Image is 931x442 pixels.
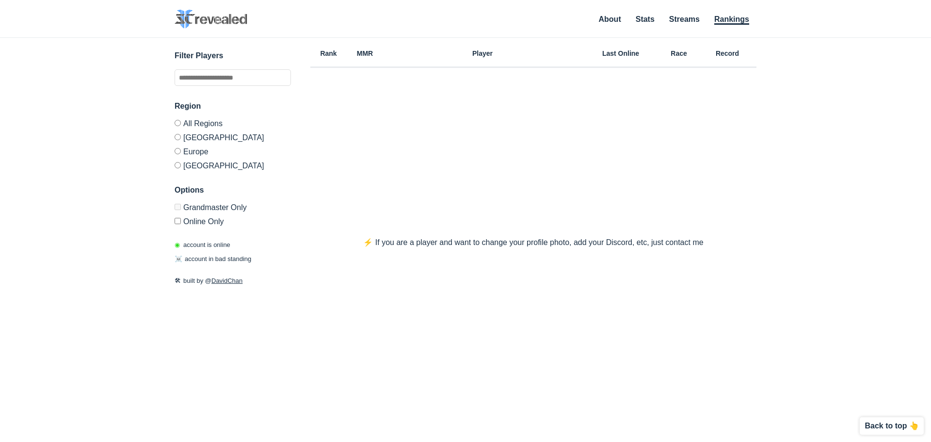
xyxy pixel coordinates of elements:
[175,148,181,154] input: Europe
[175,254,251,264] p: account in bad standing
[175,276,291,286] p: built by @
[636,15,655,23] a: Stats
[175,240,230,250] p: account is online
[582,50,659,57] h6: Last Online
[175,204,291,214] label: Only Show accounts currently in Grandmaster
[175,158,291,170] label: [GEOGRAPHIC_DATA]
[175,120,291,130] label: All Regions
[347,50,383,57] h6: MMR
[344,237,722,248] p: ⚡️ If you are a player and want to change your profile photo, add your Discord, etc, just contact me
[175,162,181,168] input: [GEOGRAPHIC_DATA]
[211,277,242,284] a: DavidChan
[175,277,181,284] span: 🛠
[175,255,182,262] span: ☠️
[865,422,919,430] p: Back to top 👆
[175,214,291,226] label: Only show accounts currently laddering
[383,50,582,57] h6: Player
[599,15,621,23] a: About
[310,50,347,57] h6: Rank
[669,15,700,23] a: Streams
[175,130,291,144] label: [GEOGRAPHIC_DATA]
[175,50,291,62] h3: Filter Players
[175,144,291,158] label: Europe
[175,10,247,29] img: SC2 Revealed
[175,100,291,112] h3: Region
[659,50,698,57] h6: Race
[175,120,181,126] input: All Regions
[714,15,749,25] a: Rankings
[698,50,756,57] h6: Record
[175,184,291,196] h3: Options
[175,134,181,140] input: [GEOGRAPHIC_DATA]
[175,204,181,210] input: Grandmaster Only
[175,241,180,248] span: ◉
[175,218,181,224] input: Online Only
